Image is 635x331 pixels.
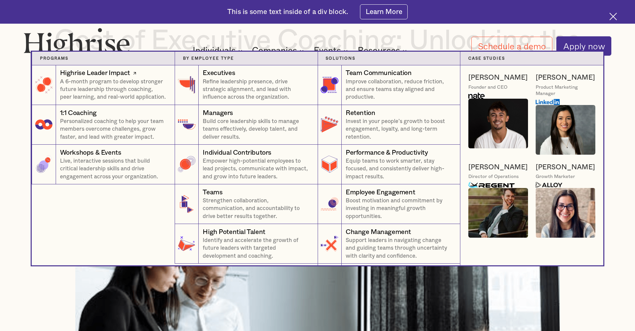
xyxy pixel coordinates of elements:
a: High Potential TalentIdentify and accelerate the growth of future leaders with targeted developme... [175,224,318,264]
div: This is some text inside of a div block. [227,7,348,17]
div: Performance & Productivity [346,148,428,157]
strong: Programs [40,56,68,60]
p: A 6-month program to develop stronger future leadership through coaching, peer learning, and real... [60,78,167,101]
p: Invest in your people’s growth to boost engagement, loyalty, and long-term retention. [346,118,452,141]
a: Team CommunicationImprove collaboration, reduce friction, and ensure teams stay aligned and produ... [318,65,461,105]
a: Employee EngagementBoost motivation and commitment by investing in meaningful growth opportunities. [318,184,461,224]
a: Schedule a demo [471,37,553,56]
div: Individual Contributors [203,148,271,157]
div: Resources [358,47,400,55]
a: Highrise Leader ImpactA 6-month program to develop stronger future leadership through coaching, p... [32,65,175,105]
a: [PERSON_NAME] [468,163,528,172]
div: Growth Marketer [536,174,575,180]
div: Companies [252,47,306,55]
img: Cross icon [609,13,617,20]
p: Personalized coaching to help your team members overcome challenges, grow faster, and lead with g... [60,118,167,141]
a: Individual ContributorsEmpower high-potential employees to lead projects, communicate with impact... [175,145,318,184]
div: Resources [358,47,409,55]
p: Build core leadership skills to manage teams effectively, develop talent, and deliver results. [203,118,309,141]
div: Individuals [193,47,244,55]
div: Product Marketing Manager [536,84,595,97]
strong: By Employee Type [183,56,234,60]
a: 1:1 CoachingPersonalized coaching to help your team members overcome challenges, grow faster, and... [32,105,175,145]
div: 1:1 Coaching [60,108,97,118]
a: [PERSON_NAME] [536,73,595,82]
p: Support leaders in navigating change and guiding teams through uncertainty with clarity and confi... [346,237,452,260]
strong: Solutions [326,56,355,60]
div: Workshops & Events [60,148,121,157]
div: Team Communication [346,68,412,78]
a: Apply now [556,36,611,56]
a: ExecutivesRefine leadership presence, drive strategic alignment, and lead with influence across t... [175,65,318,105]
a: ManagersBuild core leadership skills to manage teams effectively, develop talent, and deliver res... [175,105,318,145]
p: Live, interactive sessions that build critical leadership skills and drive engagement across your... [60,157,167,181]
a: RetentionInvest in your people’s growth to boost engagement, loyalty, and long-term retention. [318,105,461,145]
p: Identify and accelerate the growth of future leaders with targeted development and coaching. [203,237,309,260]
div: Events [314,47,341,55]
div: Individuals [193,47,236,55]
a: [PERSON_NAME] [468,73,528,82]
a: [PERSON_NAME] [536,163,595,172]
img: Highrise logo [24,28,130,60]
a: Workshops & EventsLive, interactive sessions that build critical leadership skills and drive enga... [32,145,175,184]
p: Improve collaboration, reduce friction, and ensure teams stay aligned and productive. [346,78,452,101]
p: Strengthen collaboration, communication, and accountability to drive better results together. [203,197,309,220]
div: Change Management [346,227,411,237]
div: Teams [203,188,222,197]
div: Managers [203,108,233,118]
div: Companies [252,47,297,55]
a: Performance & ProductivityEquip teams to work smarter, stay focused, and consistently deliver hig... [318,145,461,184]
p: Refine leadership presence, drive strategic alignment, and lead with influence across the organiz... [203,78,309,101]
div: Events [314,47,350,55]
div: Founder and CEO [468,84,507,91]
div: Employee Engagement [346,188,415,197]
a: TeamsStrengthen collaboration, communication, and accountability to drive better results together. [175,184,318,224]
p: Equip teams to work smarter, stay focused, and consistently deliver high-impact results. [346,157,452,181]
div: Retention [346,108,375,118]
div: Executives [203,68,235,78]
p: Boost motivation and commitment by investing in meaningful growth opportunities. [346,197,452,220]
div: Highrise Leader Impact [60,68,130,78]
p: Empower high-potential employees to lead projects, communicate with impact, and grow into future ... [203,157,309,181]
a: Learn More [360,4,408,19]
div: High Potential Talent [203,227,265,237]
div: Director of Operations [468,174,519,180]
a: Change ManagementSupport leaders in navigating change and guiding teams through uncertainty with ... [318,224,461,264]
strong: Case Studies [468,56,505,60]
a: Manager EnablementGive managers the tools, support, and training they need to lead effectively an... [318,264,461,303]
